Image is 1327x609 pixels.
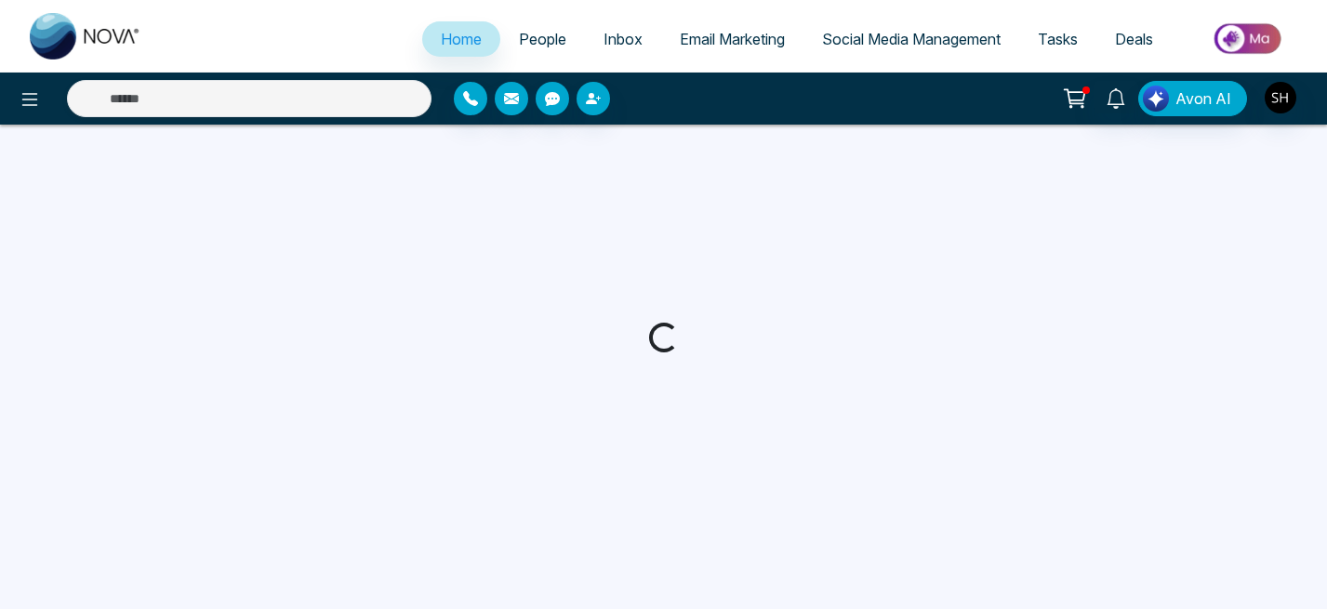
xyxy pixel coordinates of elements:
span: People [519,30,566,48]
a: Email Marketing [661,21,803,57]
span: Avon AI [1175,87,1231,110]
a: Deals [1096,21,1172,57]
span: Email Marketing [680,30,785,48]
img: Market-place.gif [1181,18,1316,60]
span: Inbox [604,30,643,48]
span: Social Media Management [822,30,1001,48]
img: Nova CRM Logo [30,13,141,60]
img: User Avatar [1265,82,1296,113]
button: Avon AI [1138,81,1247,116]
a: People [500,21,585,57]
a: Tasks [1019,21,1096,57]
a: Home [422,21,500,57]
a: Social Media Management [803,21,1019,57]
span: Tasks [1038,30,1078,48]
span: Deals [1115,30,1153,48]
span: Home [441,30,482,48]
a: Inbox [585,21,661,57]
img: Lead Flow [1143,86,1169,112]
